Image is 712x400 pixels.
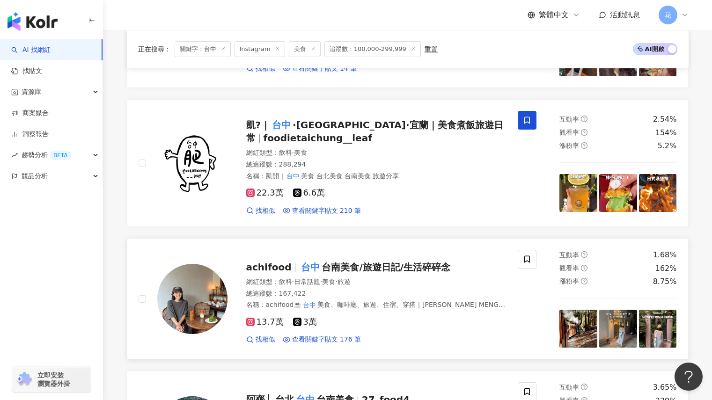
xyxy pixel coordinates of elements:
[37,371,70,388] span: 立即安裝 瀏覽器外掛
[246,160,507,169] div: 總追蹤數 ： 288,294
[321,309,337,319] mark: 台中
[22,145,71,166] span: 趨勢分析
[581,251,587,258] span: question-circle
[246,317,284,327] span: 13.7萬
[581,129,587,136] span: question-circle
[581,142,587,149] span: question-circle
[22,166,48,187] span: 競品分析
[235,41,285,57] span: Instagram
[653,382,677,393] div: 3.65%
[338,278,351,285] span: 旅遊
[320,278,322,285] span: ·
[246,262,292,273] span: achifood
[11,66,42,76] a: 找貼文
[157,264,228,334] img: KOL Avatar
[322,262,450,273] span: 台南美食/旅遊日記/生活碎碎念
[175,41,231,57] span: 關鍵字：台中
[322,278,335,285] span: 美食
[559,251,579,259] span: 互動率
[246,335,275,344] a: 找相似
[293,188,325,198] span: 6.6萬
[665,10,671,20] span: 花
[289,41,321,57] span: 美食
[266,301,302,308] span: achifood☕️
[302,300,318,310] mark: 台中
[581,116,587,122] span: question-circle
[292,206,361,216] span: 查看關鍵字貼文 210 筆
[581,278,587,284] span: question-circle
[246,289,507,298] div: 總追蹤數 ： 167,422
[286,171,301,181] mark: 台中
[22,81,41,102] span: 資源庫
[599,310,637,348] img: post-image
[12,367,91,392] a: chrome extension立即安裝 瀏覽器外掛
[246,64,275,73] a: 找相似
[559,174,597,212] img: post-image
[283,64,357,73] a: 查看關鍵字貼文 14 筆
[157,128,228,198] img: KOL Avatar
[246,301,506,318] span: 美食、咖啡廳、旅遊、住宿、穿搭｜[PERSON_NAME] MENG CHU
[266,172,286,180] span: 凱開｜
[559,384,579,391] span: 互動率
[11,45,51,55] a: searchAI 找網紅
[246,188,284,198] span: 22.3萬
[559,264,579,272] span: 觀看率
[324,41,421,57] span: 追蹤數：100,000-299,999
[655,128,677,138] div: 154%
[559,142,579,149] span: 漲粉率
[299,260,322,275] mark: 台中
[658,141,677,151] div: 5.2%
[599,174,637,212] img: post-image
[11,109,49,118] a: 商案媒合
[292,149,294,156] span: ·
[639,310,677,348] img: post-image
[425,45,438,53] div: 重置
[11,152,18,159] span: rise
[127,99,689,227] a: KOL Avatar凱?｜台中·[GEOGRAPHIC_DATA]·宜蘭｜美食煮飯旅遊日常foodietaichung__leaf網紅類型：飲料·美食總追蹤數：288,294名稱：凱開｜台中美食...
[246,206,275,216] a: 找相似
[653,114,677,124] div: 2.54%
[7,12,58,31] img: logo
[283,206,361,216] a: 查看關鍵字貼文 210 筆
[246,171,399,181] span: 名稱 ：
[335,278,337,285] span: ·
[539,10,569,20] span: 繁體中文
[559,129,579,136] span: 觀看率
[246,277,507,287] div: 網紅類型 ：
[279,278,292,285] span: 飲料
[301,172,399,180] span: 美食 台北美食 台南美食 旅遊分享
[610,10,640,19] span: 活動訊息
[246,119,271,131] span: 凱?｜
[11,130,49,139] a: 洞察報告
[15,372,33,387] img: chrome extension
[653,276,677,287] div: 8.75%
[581,265,587,271] span: question-circle
[675,363,703,391] iframe: Help Scout Beacon - Open
[653,250,677,260] div: 1.68%
[293,317,317,327] span: 3萬
[294,149,307,156] span: 美食
[256,64,275,73] span: 找相似
[246,301,499,318] span: 名稱 ：
[559,116,579,123] span: 互動率
[639,174,677,212] img: post-image
[246,148,507,158] div: 網紅類型 ：
[256,335,275,344] span: 找相似
[292,335,361,344] span: 查看關鍵字貼文 176 筆
[283,335,361,344] a: 查看關鍵字貼文 176 筆
[294,278,320,285] span: 日常話題
[559,310,597,348] img: post-image
[264,132,372,144] span: foodietaichung__leaf
[581,384,587,390] span: question-circle
[292,64,357,73] span: 查看關鍵字貼文 14 筆
[279,149,292,156] span: 飲料
[559,277,579,285] span: 漲粉率
[138,45,171,53] span: 正在搜尋 ：
[246,119,503,144] span: ·[GEOGRAPHIC_DATA]·宜蘭｜美食煮飯旅遊日常
[655,263,677,274] div: 162%
[270,117,293,132] mark: 台中
[256,206,275,216] span: 找相似
[50,151,71,160] div: BETA
[127,238,689,359] a: KOL Avatarachifood台中台南美食/旅遊日記/生活碎碎念網紅類型：飲料·日常話題·美食·旅遊總追蹤數：167,422名稱：achifood☕️台中美食、咖啡廳、旅遊、住宿、穿搭｜[...
[292,278,294,285] span: ·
